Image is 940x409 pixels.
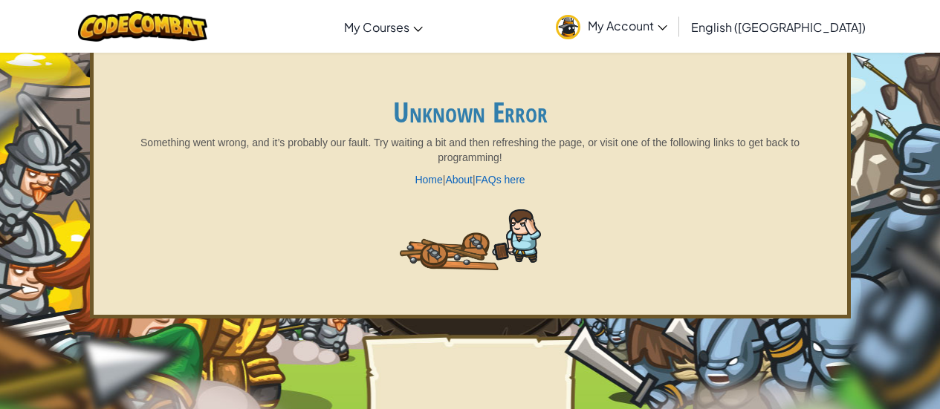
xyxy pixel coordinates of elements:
span: My Account [588,18,667,33]
h1: Unknown Error [117,96,823,128]
span: English ([GEOGRAPHIC_DATA]) [691,19,866,35]
img: 404_1.png [400,209,541,270]
p: Something went wrong, and it’s probably our fault. Try waiting a bit and then refreshing the page... [117,135,823,165]
a: Home [415,174,442,186]
a: English ([GEOGRAPHIC_DATA]) [684,7,873,47]
a: My Courses [337,7,430,47]
img: CodeCombat logo [78,11,208,42]
span: My Courses [344,19,409,35]
a: My Account [548,3,675,50]
span: | [473,174,476,186]
span: | [443,174,446,186]
a: About [445,174,473,186]
img: avatar [556,15,580,39]
a: FAQs here [476,174,525,186]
